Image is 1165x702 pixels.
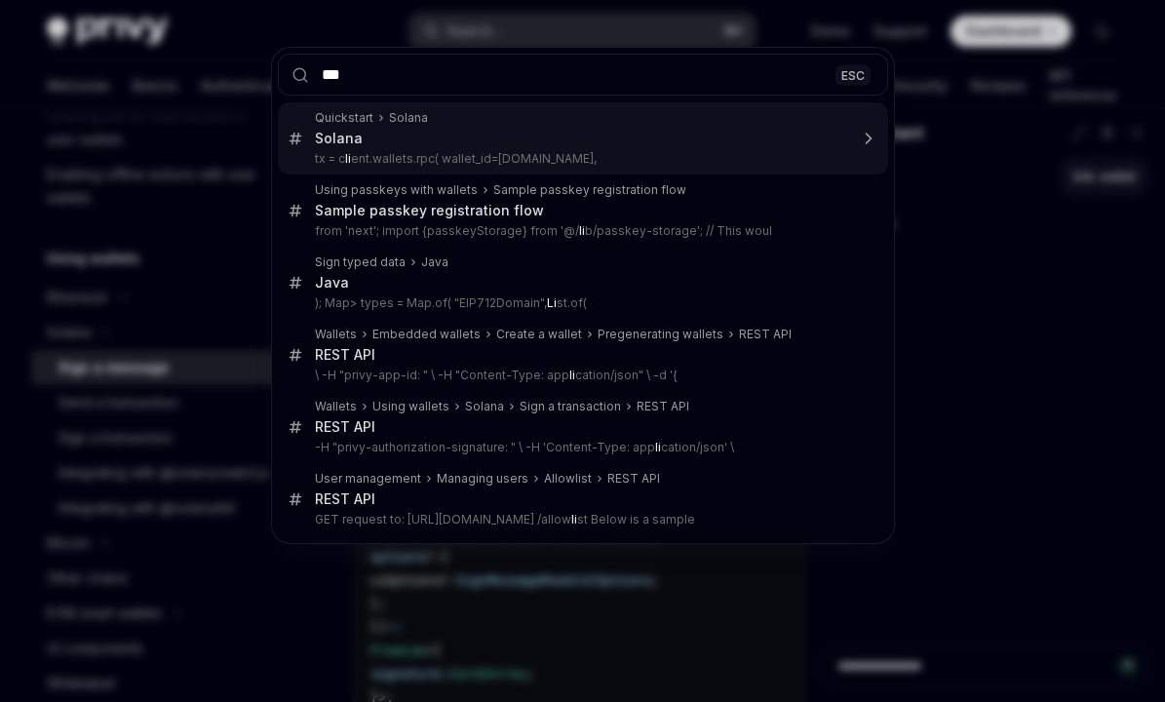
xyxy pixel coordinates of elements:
b: li [569,368,575,382]
p: from 'next'; import {passkeyStorage} from '@/ b/passkey-storage'; // This woul [315,223,847,239]
div: Embedded wallets [372,327,481,342]
div: Managing users [437,471,528,487]
p: \ -H "privy-app-id: " \ -H "Content-Type: app cation/json" \ -d '{ [315,368,847,383]
div: Java [315,274,349,292]
div: Sample passkey registration flow [493,182,686,198]
div: REST API [315,346,375,364]
b: li [571,512,577,526]
div: Solana [465,399,504,414]
div: User management [315,471,421,487]
p: GET request to: [URL][DOMAIN_NAME] /allow st Below is a sample [315,512,847,527]
div: Pregenerating wallets [598,327,723,342]
div: Allowlist [544,471,592,487]
p: -H "privy-authorization-signature: " \ -H 'Content-Type: app cation/json' \ [315,440,847,455]
b: Li [547,295,557,310]
b: li [655,440,661,454]
div: REST API [637,399,689,414]
div: REST API [315,418,375,436]
div: Sample passkey registration flow [315,202,544,219]
div: ESC [835,64,871,85]
div: Create a wallet [496,327,582,342]
b: li [579,223,585,238]
b: li [345,151,351,166]
div: Using passkeys with wallets [315,182,478,198]
div: Solana [389,110,428,126]
div: REST API [315,490,375,508]
div: Solana [315,130,363,147]
div: Quickstart [315,110,373,126]
div: Sign typed data [315,254,406,270]
div: Wallets [315,327,357,342]
div: REST API [739,327,792,342]
div: Java [421,254,448,270]
div: Using wallets [372,399,449,414]
p: ); Map> types = Map.of( "EIP712Domain", st.of( [315,295,847,311]
div: Wallets [315,399,357,414]
div: REST API [607,471,660,487]
p: tx = c ent.wallets.rpc( wallet_id=[DOMAIN_NAME], [315,151,847,167]
div: Sign a transaction [520,399,621,414]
